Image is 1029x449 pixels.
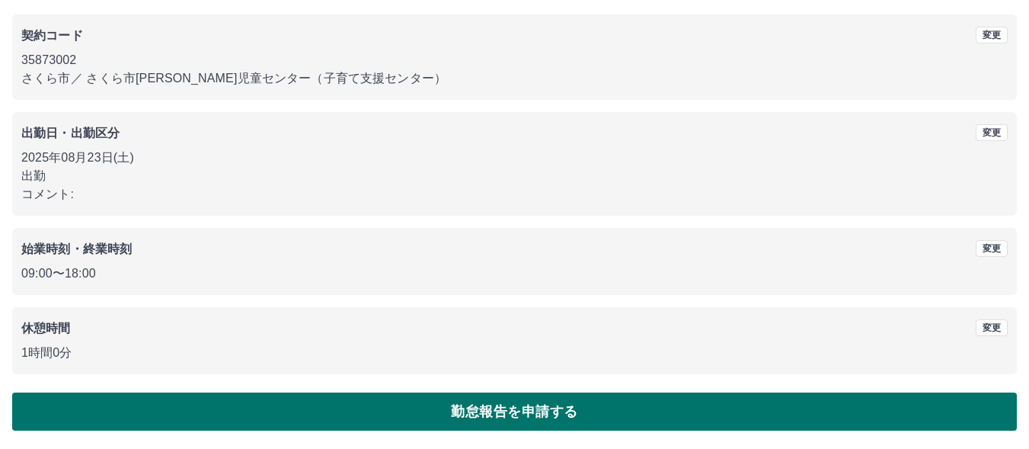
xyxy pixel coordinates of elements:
[21,322,71,335] b: 休憩時間
[976,124,1008,141] button: 変更
[21,29,83,42] b: 契約コード
[21,51,1008,69] p: 35873002
[21,167,1008,185] p: 出勤
[976,27,1008,43] button: 変更
[21,344,1008,362] p: 1時間0分
[976,319,1008,336] button: 変更
[21,69,1008,88] p: さくら市 ／ さくら市[PERSON_NAME]児童センター（子育て支援センター）
[21,185,1008,204] p: コメント:
[976,240,1008,257] button: 変更
[21,242,132,255] b: 始業時刻・終業時刻
[21,127,120,140] b: 出勤日・出勤区分
[12,393,1017,431] button: 勤怠報告を申請する
[21,149,1008,167] p: 2025年08月23日(土)
[21,265,1008,283] p: 09:00 〜 18:00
